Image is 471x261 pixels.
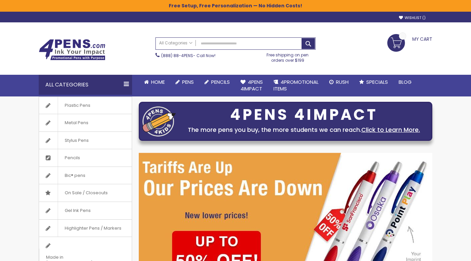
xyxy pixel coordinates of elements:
[159,40,192,46] span: All Categories
[268,75,324,96] a: 4PROMOTIONALITEMS
[39,202,132,219] a: Gel Ink Pens
[241,78,263,92] span: 4Pens 4impact
[324,75,354,89] a: Rush
[39,149,132,167] a: Pencils
[182,78,194,85] span: Pens
[58,114,95,132] span: Metal Pens
[39,167,132,184] a: Bic® pens
[39,97,132,114] a: Plastic Pens
[58,202,97,219] span: Gel Ink Pens
[211,78,230,85] span: Pencils
[336,78,349,85] span: Rush
[354,75,393,89] a: Specials
[142,106,176,137] img: four_pen_logo.png
[361,125,420,134] a: Click to Learn More.
[58,149,87,167] span: Pencils
[39,184,132,202] a: On Sale / Closeouts
[170,75,199,89] a: Pens
[39,132,132,149] a: Stylus Pens
[179,108,429,122] div: 4PENS 4IMPACT
[235,75,268,96] a: 4Pens4impact
[39,114,132,132] a: Metal Pens
[58,97,97,114] span: Plastic Pens
[260,50,316,63] div: Free shipping on pen orders over $199
[156,38,196,49] a: All Categories
[58,220,128,237] span: Highlighter Pens / Markers
[161,53,215,58] span: - Call Now!
[179,125,429,135] div: The more pens you buy, the more students we can reach.
[58,184,114,202] span: On Sale / Closeouts
[274,78,319,92] span: 4PROMOTIONAL ITEMS
[399,15,426,20] a: Wishlist
[366,78,388,85] span: Specials
[39,75,132,95] div: All Categories
[161,53,193,58] a: (888) 88-4PENS
[139,75,170,89] a: Home
[399,78,412,85] span: Blog
[39,220,132,237] a: Highlighter Pens / Markers
[151,78,165,85] span: Home
[39,39,105,60] img: 4Pens Custom Pens and Promotional Products
[199,75,235,89] a: Pencils
[58,132,95,149] span: Stylus Pens
[58,167,92,184] span: Bic® pens
[393,75,417,89] a: Blog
